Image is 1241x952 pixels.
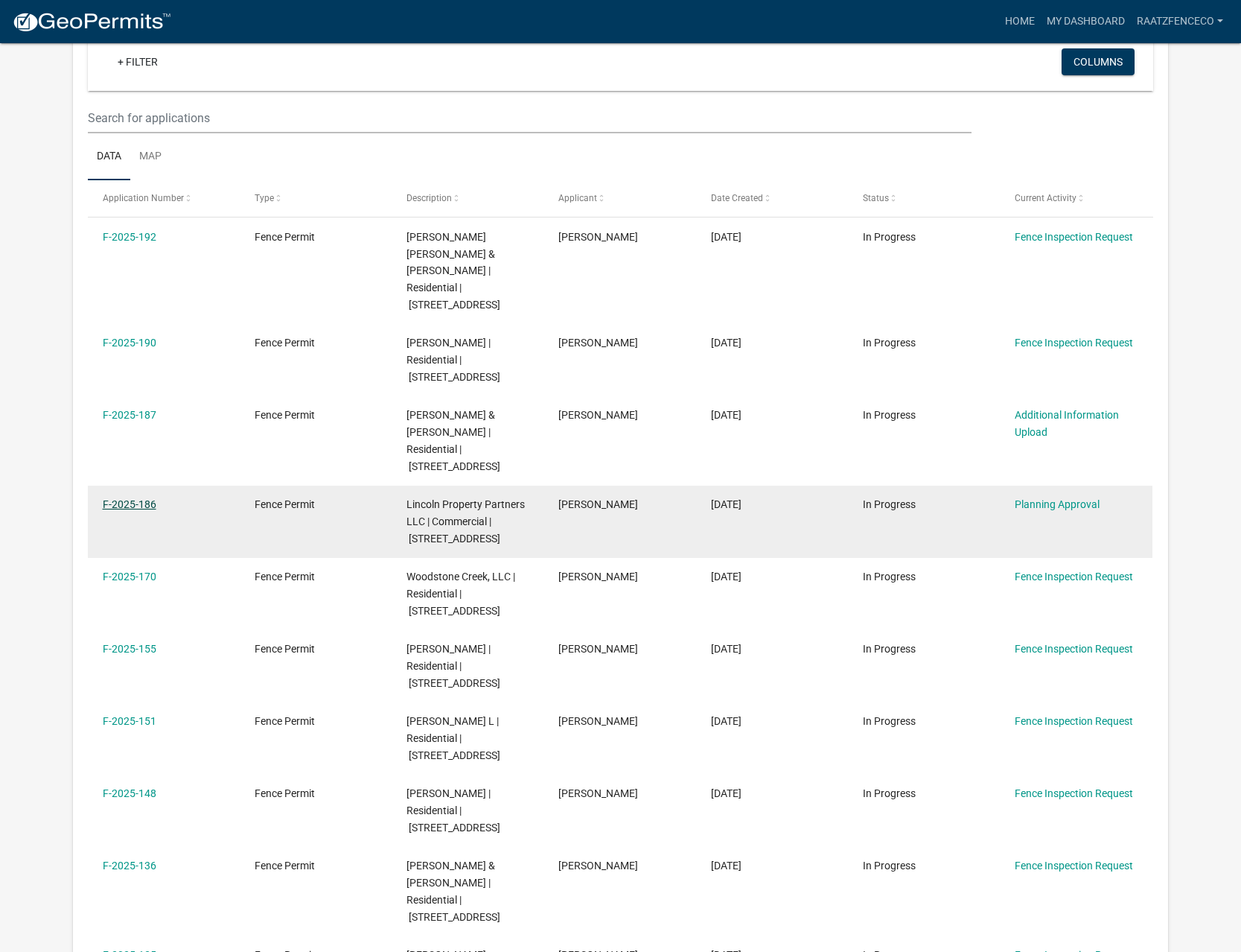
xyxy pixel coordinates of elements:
span: In Progress [863,715,916,727]
span: Type [255,193,274,203]
span: Fence Permit [255,337,315,349]
span: 08/05/2025 [711,787,741,799]
span: In Progress [863,643,916,655]
a: F-2025-187 [103,409,156,421]
a: My Dashboard [1041,7,1131,36]
input: Search for applications [88,103,972,133]
span: In Progress [863,571,916,583]
span: Woodstone Creek, LLC | Residential | 3050 ELEMENT LN [406,571,515,617]
span: 10/07/2025 [711,231,741,243]
a: Fence Inspection Request [1015,571,1133,583]
datatable-header-cell: Type [240,180,392,216]
a: Home [999,7,1041,36]
a: Data [88,133,130,181]
span: Fence Permit [255,860,315,872]
a: Planning Approval [1015,498,1100,510]
span: Fence Permit [255,571,315,583]
span: Fence Permit [255,643,315,655]
span: Status [863,193,889,203]
span: 10/06/2025 [711,337,741,349]
span: Keith Baisch [558,409,638,421]
span: Lincoln Property Partners LLC | Commercial | 3050 ELEMENT LN [406,498,525,545]
datatable-header-cell: Date Created [696,180,848,216]
span: Fence Permit [255,787,315,799]
span: French Brian & Melissa | Residential | 3050 ELEMENT LN [406,860,500,922]
span: In Progress [863,409,916,421]
a: Fence Inspection Request [1015,715,1133,727]
a: Fence Inspection Request [1015,231,1133,243]
datatable-header-cell: Description [392,180,544,216]
span: Fence Permit [255,498,315,510]
span: Applicant [558,193,597,203]
span: Phelps Debra L | Residential | 3050 ELEMENT LN [406,715,500,761]
a: + Filter [106,48,170,75]
a: F-2025-155 [103,643,156,655]
span: Keith Baisch [558,715,638,727]
datatable-header-cell: Current Activity [1001,180,1152,216]
span: Fence Permit [255,409,315,421]
a: F-2025-190 [103,337,156,349]
span: Wyatt Mark Jr | Residential | 3050 ELEMENT LN [406,337,500,383]
span: Murrell Adam J | Residential | 3050 ELEMENT LN [406,643,500,689]
a: raatzfenceco [1131,7,1229,36]
datatable-header-cell: Applicant [544,180,696,216]
datatable-header-cell: Application Number [88,180,240,216]
span: 09/26/2025 [711,498,741,510]
span: Keith Baisch [558,643,638,655]
a: Fence Inspection Request [1015,787,1133,799]
span: Date Created [711,193,763,203]
span: Keith Baisch [558,787,638,799]
a: F-2025-148 [103,787,156,799]
span: 08/12/2025 [711,643,741,655]
span: 07/28/2025 [711,860,741,872]
a: F-2025-170 [103,571,156,583]
span: Application Number [103,193,184,203]
a: F-2025-192 [103,231,156,243]
a: Map [130,133,170,181]
span: Fence Permit [255,715,315,727]
span: Keith Baisch [558,498,638,510]
span: In Progress [863,231,916,243]
span: Tomlinson Richard Jason & Katherine Joyce | Residential | 3050 ELEMENT LN [406,231,500,311]
span: Keith Baisch [558,337,638,349]
span: In Progress [863,787,916,799]
span: Keith Baisch [558,571,638,583]
span: 09/30/2025 [711,409,741,421]
datatable-header-cell: Status [849,180,1001,216]
span: In Progress [863,337,916,349]
span: 09/05/2025 [711,571,741,583]
span: In Progress [863,860,916,872]
a: Fence Inspection Request [1015,860,1133,872]
a: Additional Information Upload [1015,409,1119,438]
span: Humphrey Jennifer & Johannes | Residential | 3050 ELEMENT LN [406,409,500,472]
a: F-2025-151 [103,715,156,727]
a: Fence Inspection Request [1015,337,1133,349]
span: In Progress [863,498,916,510]
a: F-2025-186 [103,498,156,510]
button: Columns [1062,48,1135,75]
span: Description [406,193,452,203]
span: Keith Baisch [558,860,638,872]
a: F-2025-136 [103,860,156,872]
span: Claycomb Mary | Residential | 3050 ELEMENT LN [406,787,500,834]
span: Current Activity [1015,193,1076,203]
a: Fence Inspection Request [1015,643,1133,655]
span: Fence Permit [255,231,315,243]
span: 08/07/2025 [711,715,741,727]
span: Keith Baisch [558,231,638,243]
